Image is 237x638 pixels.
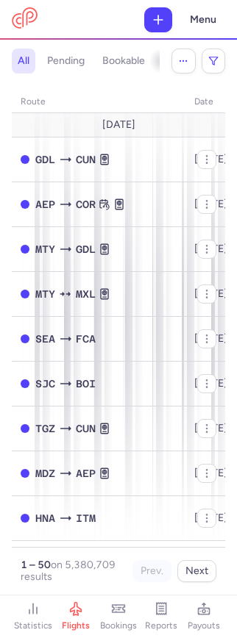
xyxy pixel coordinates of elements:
[35,331,55,347] span: SEA
[76,420,96,437] span: CUN
[12,7,38,32] a: CitizenPlane red outlined logo
[76,465,96,481] span: AEP
[183,601,225,632] a: payouts
[35,151,55,168] span: GDL
[132,560,171,582] button: Prev.
[76,241,96,257] span: GDL
[35,286,55,302] span: MTY
[140,601,183,632] a: reports
[12,91,185,113] th: route
[35,241,55,257] span: MTY
[62,619,90,632] span: flights
[35,465,55,481] span: MDZ
[97,601,140,632] a: bookings
[21,559,51,571] strong: 1 – 50
[145,619,177,632] span: reports
[35,420,55,437] span: TGZ
[100,619,137,632] span: bookings
[177,560,216,582] button: Next
[76,376,96,392] span: BOI
[12,601,54,632] a: statistics
[76,196,96,212] span: COR
[76,331,96,347] span: FCA
[76,286,96,302] span: MXL
[21,559,116,583] span: on 5,380,709 results
[35,376,55,392] span: SJC
[35,196,55,212] span: AEP
[76,510,96,526] span: ITM
[54,601,97,632] a: flights
[181,6,225,34] button: Menu
[102,119,135,131] span: [DATE]
[188,619,220,632] span: payouts
[14,619,52,632] span: statistics
[102,54,145,68] h4: bookable
[35,510,55,526] span: HNA
[76,151,96,168] span: CUN
[47,54,85,68] h4: pending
